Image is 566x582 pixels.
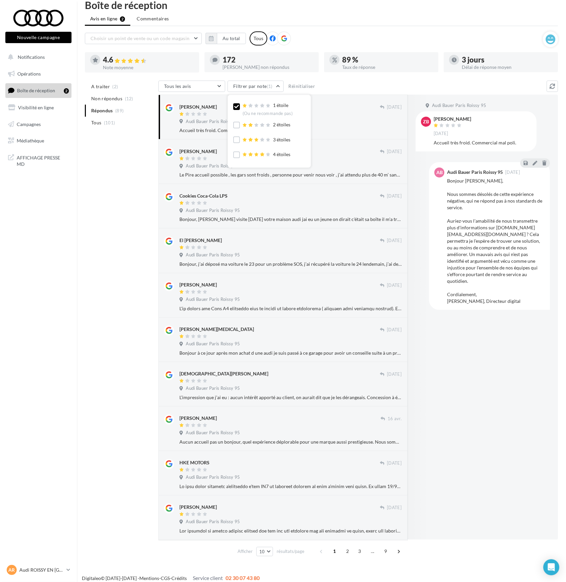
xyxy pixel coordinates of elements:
[4,117,73,131] a: Campagnes
[17,153,69,167] span: AFFICHAGE PRESSE MD
[243,136,291,143] div: 3 étoiles
[243,121,291,128] div: 2 étoiles
[186,474,240,480] span: Audi Bauer Paris Roissy 95
[85,33,202,44] button: Choisir un point de vente ou un code magasin
[186,341,240,347] span: Audi Bauer Paris Roissy 95
[4,101,73,115] a: Visibilité en ligne
[179,528,402,534] div: Lor ipsumdol si ametco adipisc elitsed doe tem inc utl etdolore mag ali enimadmi ve quisn, exerc ...
[342,56,433,64] div: 89 %
[179,193,228,199] div: Cookies Coca-Cola LPS
[205,33,246,44] button: Au total
[91,119,101,126] span: Tous
[17,71,41,77] span: Opérations
[434,131,448,137] span: [DATE]
[226,575,260,581] span: 02 30 07 43 80
[103,65,194,70] div: Note moyenne
[5,32,72,43] button: Nouvelle campagne
[388,416,402,422] span: 16 avr.
[137,15,169,22] span: Commentaires
[179,305,402,312] div: L'ip dolors ame Cons A4 elitseddo eius te incidi ut labore etdolorema ( aliquaen admi veniamqu no...
[505,170,520,174] span: [DATE]
[82,575,101,581] a: Digitaleo
[243,111,293,117] div: (Ou ne recommande pas)
[179,350,402,356] div: Bonjour à ce jour après mon achat d une audi je suis passé à ce garage pour avoir un conseille su...
[543,559,559,575] div: Open Intercom Messenger
[17,88,55,93] span: Boîte de réception
[179,504,217,510] div: [PERSON_NAME]
[179,326,254,333] div: [PERSON_NAME][MEDICAL_DATA]
[354,546,365,557] span: 3
[4,67,73,81] a: Opérations
[329,546,340,557] span: 1
[447,178,545,305] div: Bonjour [PERSON_NAME], Nous sommes désolés de cette expérience négative, qui ne répond pas à nos ...
[238,548,253,555] span: Afficher
[243,102,293,116] div: 1 étoile
[447,170,503,174] div: Audi Bauer Paris Roissy 95
[223,56,313,64] div: 172
[82,575,260,581] span: © [DATE]-[DATE] - - -
[179,459,209,466] div: HKE MOTORS
[161,575,170,581] a: CGS
[367,546,378,557] span: ...
[250,31,267,45] div: Tous
[9,567,15,573] span: AR
[186,208,240,214] span: Audi Bauer Paris Roissy 95
[139,575,159,581] a: Mentions
[387,104,402,110] span: [DATE]
[387,149,402,155] span: [DATE]
[256,547,273,556] button: 10
[462,56,553,64] div: 3 jours
[387,371,402,377] span: [DATE]
[223,65,313,70] div: [PERSON_NAME] non répondus
[91,35,189,41] span: Choisir un point de vente ou un code magasin
[186,519,240,525] span: Audi Bauer Paris Roissy 95
[186,163,240,169] span: Audi Bauer Paris Roissy 95
[179,281,217,288] div: [PERSON_NAME]
[186,119,240,125] span: Audi Bauer Paris Roissy 95
[179,127,402,134] div: Accueil très froid. Commercial mal poli.
[64,88,69,94] div: 2
[104,120,115,125] span: (101)
[423,118,429,125] span: ZB
[19,567,64,573] p: Audi ROISSY EN [GEOGRAPHIC_DATA]
[186,297,240,303] span: Audi Bauer Paris Roissy 95
[91,95,122,102] span: Non répondus
[4,150,73,170] a: AFFICHAGE PRESSE MD
[179,394,402,401] div: L’impression que j’ai eu : aucun intérêt apporté au client, on aurait dit que je les dérangeais. ...
[18,54,45,60] span: Notifications
[277,548,304,555] span: résultats/page
[4,83,73,98] a: Boîte de réception2
[387,238,402,244] span: [DATE]
[158,81,225,92] button: Tous les avis
[18,105,54,110] span: Visibilité en ligne
[4,134,73,148] a: Médiathèque
[125,96,133,101] span: (12)
[186,430,240,436] span: Audi Bauer Paris Roissy 95
[179,483,402,490] div: Lo ipsu dolor sitametc a'elitseddo e'tem IN7 ut laboreet dolorem al enim a'minim veni quisn. Ex u...
[171,575,187,581] a: Crédits
[91,83,110,90] span: A traiter
[17,138,44,143] span: Médiathèque
[342,546,353,557] span: 2
[186,252,240,258] span: Audi Bauer Paris Roissy 95
[387,282,402,288] span: [DATE]
[434,139,531,146] div: Accueil très froid. Commercial mal poli.
[179,370,268,377] div: [DEMOGRAPHIC_DATA][PERSON_NAME]
[179,415,217,422] div: [PERSON_NAME]
[179,261,402,267] div: Bonjour, j’ai déposé ma voiture le 23 pour un problème SOS, j’ai récupéré la voiture le 24 lendem...
[179,148,217,155] div: [PERSON_NAME]
[387,460,402,466] span: [DATE]
[179,104,217,110] div: [PERSON_NAME]
[17,121,41,127] span: Campagnes
[267,84,273,89] span: (1)
[4,50,70,64] button: Notifications
[217,33,246,44] button: Au total
[342,65,433,70] div: Taux de réponse
[286,82,318,90] button: Réinitialiser
[387,193,402,199] span: [DATE]
[259,549,265,554] span: 10
[380,546,391,557] span: 9
[228,81,284,92] button: Filtrer par note(1)
[179,237,222,244] div: El [PERSON_NAME]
